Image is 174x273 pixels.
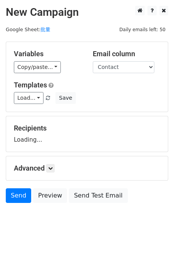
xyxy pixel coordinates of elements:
div: Loading... [14,124,160,144]
a: Daily emails left: 50 [117,27,168,32]
a: Load... [14,92,43,104]
small: Google Sheet: [6,27,50,32]
h5: Email column [93,50,160,58]
a: 批量 [40,27,50,32]
h2: New Campaign [6,6,168,19]
h5: Advanced [14,164,160,173]
a: Templates [14,81,47,89]
a: Preview [33,188,67,203]
button: Save [55,92,75,104]
h5: Variables [14,50,81,58]
a: Copy/paste... [14,61,61,73]
a: Send [6,188,31,203]
h5: Recipients [14,124,160,132]
span: Daily emails left: 50 [117,25,168,34]
a: Send Test Email [69,188,127,203]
